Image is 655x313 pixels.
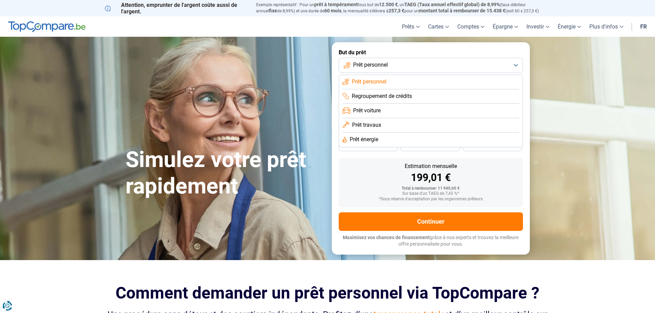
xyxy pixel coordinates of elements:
[361,144,376,148] span: 36 mois
[344,186,517,191] div: Total à rembourser: 11 940,60 €
[353,107,381,114] span: Prêt voiture
[423,144,438,148] span: 30 mois
[339,49,523,56] label: But du prêt
[352,92,412,100] span: Regroupement de crédits
[453,16,489,37] a: Comptes
[352,78,386,86] span: Prêt personnel
[339,58,523,73] button: Prêt personnel
[344,191,517,196] div: Sur base d'un TAEG de 7,45 %*
[105,2,248,15] p: Attention, emprunter de l'argent coûte aussi de l'argent.
[269,8,277,13] span: fixe
[353,61,388,69] span: Prêt personnel
[636,16,651,37] a: fr
[324,8,341,13] span: 60 mois
[8,21,86,32] img: TopCompare
[404,2,500,7] span: TAEG (Taux annuel effectif global) de 8,99%
[339,234,523,248] p: grâce à nos experts et trouvez la meilleure offre personnalisée pour vous.
[389,8,404,13] span: 257,3 €
[485,144,500,148] span: 24 mois
[343,235,430,240] span: Maximisez vos chances de financement
[554,16,585,37] a: Énergie
[398,16,424,37] a: Prêts
[352,121,381,129] span: Prêt travaux
[344,197,517,202] div: *Sous réserve d'acceptation par les organismes prêteurs
[339,212,523,231] button: Continuer
[379,2,398,7] span: 12.500 €
[419,8,505,13] span: montant total à rembourser de 15.438 €
[314,2,358,7] span: prêt à tempérament
[522,16,554,37] a: Investir
[350,136,378,143] span: Prêt énergie
[125,147,324,200] h1: Simulez votre prêt rapidement
[585,16,627,37] a: Plus d'infos
[344,164,517,169] div: Estimation mensuelle
[489,16,522,37] a: Épargne
[344,172,517,183] div: 199,01 €
[256,2,550,14] p: Exemple représentatif : Pour un tous but de , un (taux débiteur annuel de 8,99%) et une durée de ...
[424,16,453,37] a: Cartes
[105,283,550,302] h2: Comment demander un prêt personnel via TopCompare ?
